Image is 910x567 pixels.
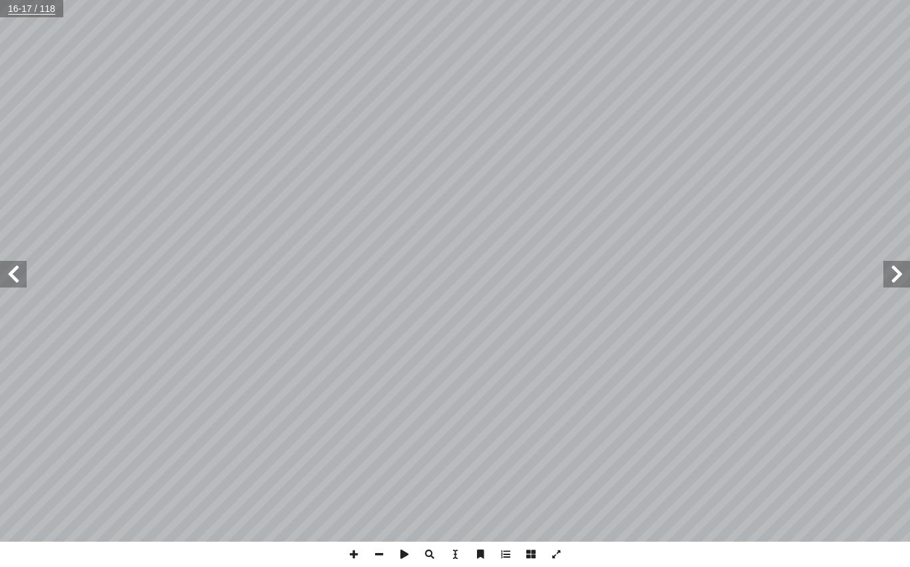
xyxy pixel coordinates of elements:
span: حدد الأداة [442,542,468,567]
span: تكبير [341,542,366,567]
span: الصفحات [518,542,544,567]
span: إشارة مرجعية [468,542,493,567]
span: التصغير [366,542,392,567]
span: جدول المحتويات [493,542,518,567]
span: التشغيل التلقائي [392,542,417,567]
span: يبحث [417,542,442,567]
span: تبديل ملء الشاشة [544,542,569,567]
